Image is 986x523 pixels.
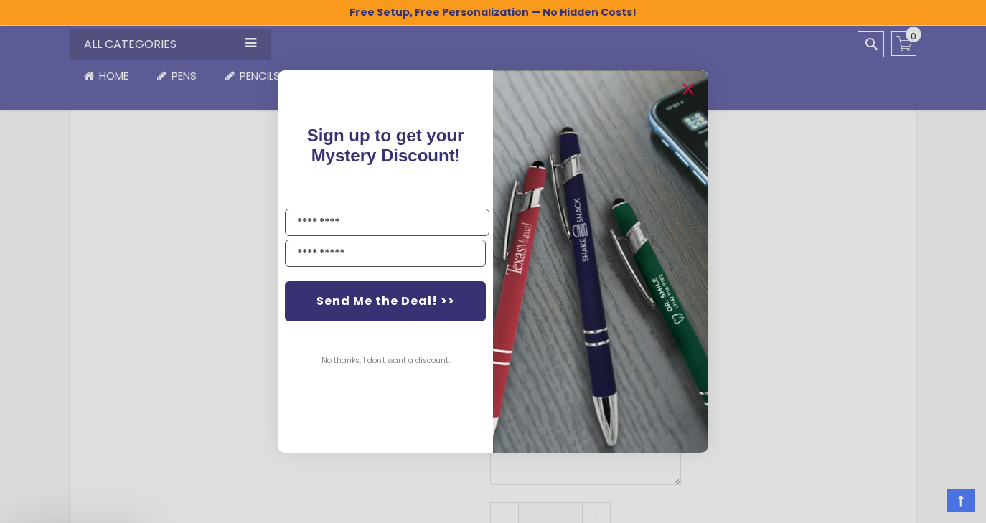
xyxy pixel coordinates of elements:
[314,343,457,379] button: No thanks, I don't want a discount.
[493,70,708,453] img: pop-up-image
[677,77,700,100] button: Close dialog
[307,126,464,165] span: Sign up to get your Mystery Discount
[307,126,464,165] span: !
[285,281,486,321] button: Send Me the Deal! >>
